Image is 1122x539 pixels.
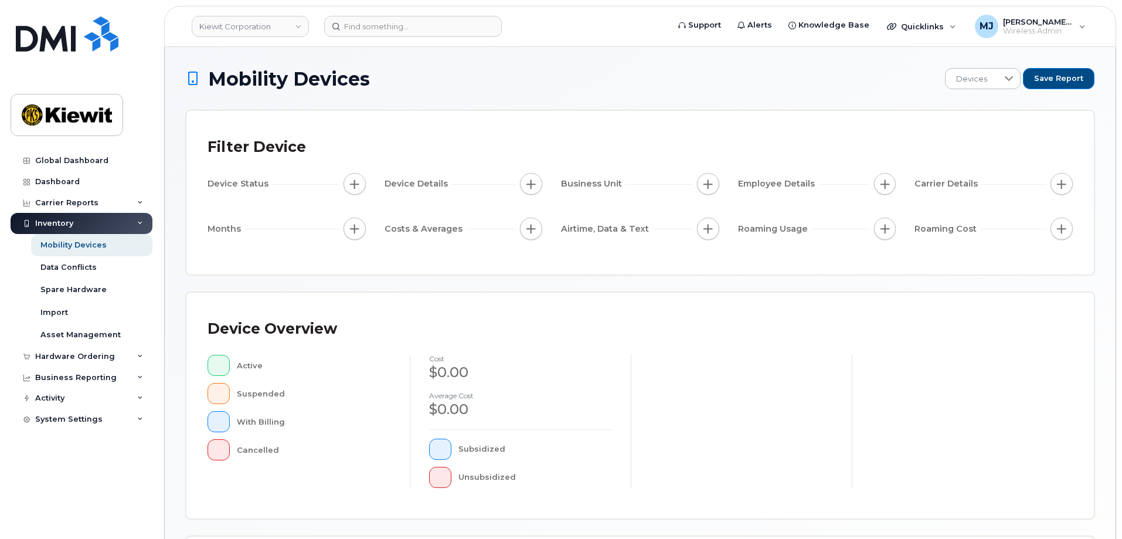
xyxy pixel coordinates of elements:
span: Devices [946,69,998,90]
h4: cost [429,355,612,362]
div: Suspended [237,383,392,404]
div: $0.00 [429,362,612,382]
div: Device Overview [208,314,337,344]
div: Cancelled [237,439,392,460]
span: Roaming Cost [914,223,980,235]
span: Business Unit [561,178,625,190]
div: $0.00 [429,399,612,419]
span: Employee Details [738,178,818,190]
button: Save Report [1023,68,1094,89]
span: Airtime, Data & Text [561,223,652,235]
div: Unsubsidized [458,467,613,488]
span: Device Details [385,178,451,190]
span: Mobility Devices [208,69,370,89]
h4: Average cost [429,392,612,399]
span: Device Status [208,178,272,190]
div: Active [237,355,392,376]
div: Subsidized [458,439,613,460]
div: With Billing [237,411,392,432]
span: Roaming Usage [738,223,811,235]
span: Months [208,223,244,235]
span: Costs & Averages [385,223,466,235]
span: Carrier Details [914,178,981,190]
span: Save Report [1034,73,1083,84]
div: Filter Device [208,132,306,162]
